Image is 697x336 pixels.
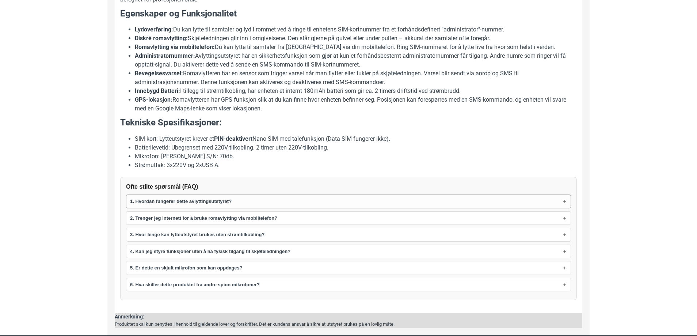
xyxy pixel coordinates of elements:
li: Avlyttingsutstyret har en sikkerhetsfunksjon som gjør at kun et forhåndsbestemt administratornumm... [135,52,577,69]
strong: PIN-deaktivert [214,135,252,142]
strong: 1. Hvordan fungerer dette avlyttingsutstyret? [130,198,232,205]
strong: 4. Kan jeg styre funksjoner uten å ha fysisk tilgang til skjøteledningen? [130,248,290,255]
div: Keywords by Traffic [81,43,123,48]
li: Batterilevetid: Ubegrenset med 220V-tilkobling. 2 timer uten 220V-tilkobling. [135,143,577,152]
h3: Egenskaper og Funksjonalitet [120,8,577,20]
strong: Ofte stilte spørsmål (FAQ) [126,184,198,190]
li: Romavlytteren har en sensor som trigger varsel når man flytter eller tukler på skjøteledningen. V... [135,69,577,87]
strong: 5. Er dette en skjult mikrofon som kan oppdages? [130,264,243,272]
img: logo_orange.svg [12,12,18,18]
div: Domain Overview [28,43,65,48]
div: Domain: [DOMAIN_NAME] [19,19,80,25]
div: v 4.0.25 [20,12,36,18]
summary: 6. Hva skiller dette produktet fra andre spion mikrofoner? [126,278,571,291]
li: I tillegg til strømtilkobling, har enheten et internt 180mAh batteri som gir ca. 2 timers driftst... [135,87,577,95]
strong: 2. Trenger jeg internett for å bruke romavlytting via mobiltelefon? [130,215,277,222]
img: website_grey.svg [12,19,18,25]
div: Produktet skal kun benyttes i henhold til gjeldende lover og forskrifter. Det er kundens ansvar å... [115,321,395,328]
img: tab_keywords_by_traffic_grey.svg [73,42,79,48]
strong: 6. Hva skiller dette produktet fra andre spion mikrofoner? [130,281,260,288]
li: Du kan lytte til samtaler fra [GEOGRAPHIC_DATA] via din mobiltelefon. Ring SIM-nummeret for å lyt... [135,43,577,52]
strong: 3. Hvor lenge kan lytteutstyret brukes uten strømtilkobling? [130,231,264,238]
summary: 2. Trenger jeg internett for å bruke romavlytting via mobiltelefon? [126,212,571,225]
div: Anmerkning: [115,313,395,321]
summary: 1. Hvordan fungerer dette avlyttingsutstyret? [126,195,571,208]
summary: 5. Er dette en skjult mikrofon som kan oppdages? [126,261,571,275]
strong: GPS-lokasjon: [135,96,172,103]
li: Du kan lytte til samtaler og lyd i rommet ved å ringe til enhetens SIM-kortnummer fra et forhånds... [135,25,577,34]
strong: Diskré romavlytting: [135,35,188,42]
li: Mikrofon: [PERSON_NAME] S/N: 70db. [135,152,577,161]
li: SIM-kort: Lytteutstyret krever et Nano-SIM med talefunksjon (Data SIM fungerer ikke). [135,135,577,143]
summary: 4. Kan jeg styre funksjoner uten å ha fysisk tilgang til skjøteledningen? [126,245,571,258]
strong: Administratornummer: [135,52,195,59]
strong: Lydoverføring: [135,26,173,33]
li: Romavlytteren har GPS funksjon slik at du kan finne hvor enheten befinner seg. Posisjonen kan for... [135,95,577,113]
strong: Romavlytting via mobiltelefon: [135,44,215,50]
h3: Tekniske Spesifikasjoner: [120,117,577,129]
summary: 3. Hvor lenge kan lytteutstyret brukes uten strømtilkobling? [126,228,571,241]
li: Skjøteledningen glir inn i omgivelsene. Den står gjerne på gulvet eller under pulten – akkurat de... [135,34,577,43]
strong: Innebygd Batteri: [135,87,180,94]
strong: Bevegelsesvarsel: [135,70,183,77]
img: tab_domain_overview_orange.svg [20,42,26,48]
li: Strømuttak: 3x220V og 2xUSB A. [135,161,577,170]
